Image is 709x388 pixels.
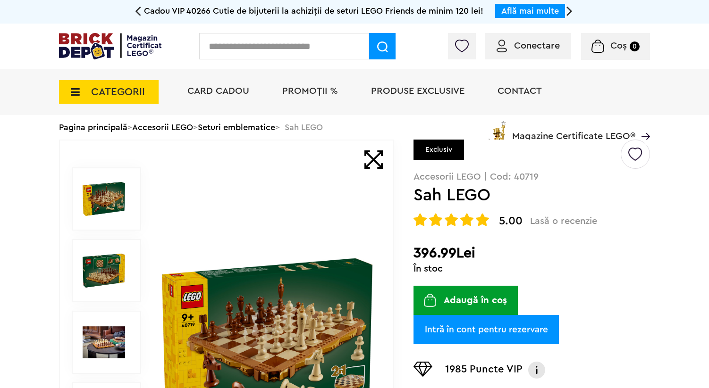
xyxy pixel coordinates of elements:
p: 1985 Puncte VIP [445,362,523,379]
img: Puncte VIP [414,362,432,377]
a: Contact [498,86,542,96]
a: Magazine Certificate LEGO® [635,119,650,129]
a: PROMOȚII % [282,86,338,96]
button: Adaugă în coș [414,286,517,315]
span: Lasă o recenzie [530,215,597,227]
img: Evaluare cu stele [414,213,427,226]
img: Evaluare cu stele [445,213,458,226]
img: Evaluare cu stele [460,213,473,226]
a: Află mai multe [501,7,559,15]
span: Coș [610,41,627,50]
img: Sah LEGO [83,249,125,292]
img: Sah LEGO LEGO 40719 [83,321,125,363]
span: Conectare [514,41,560,50]
a: Produse exclusive [371,86,464,96]
div: În stoc [414,264,650,273]
span: Magazine Certificate LEGO® [512,119,635,141]
a: Card Cadou [187,86,249,96]
span: 5.00 [499,215,523,227]
a: Intră în cont pentru rezervare [414,315,559,344]
h2: 396.99Lei [414,245,650,262]
span: CATEGORII [91,87,145,97]
span: Cadou VIP 40266 Cutie de bijuterii la achiziții de seturi LEGO Friends de minim 120 lei! [144,7,483,15]
a: Conectare [497,41,560,50]
img: Sah LEGO [83,178,125,220]
small: 0 [630,41,640,51]
img: Evaluare cu stele [476,213,489,226]
div: Exclusiv [414,140,464,160]
h1: Sah LEGO [414,187,619,204]
img: Info VIP [527,362,546,379]
p: Accesorii LEGO | Cod: 40719 [414,172,650,182]
img: Evaluare cu stele [429,213,442,226]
